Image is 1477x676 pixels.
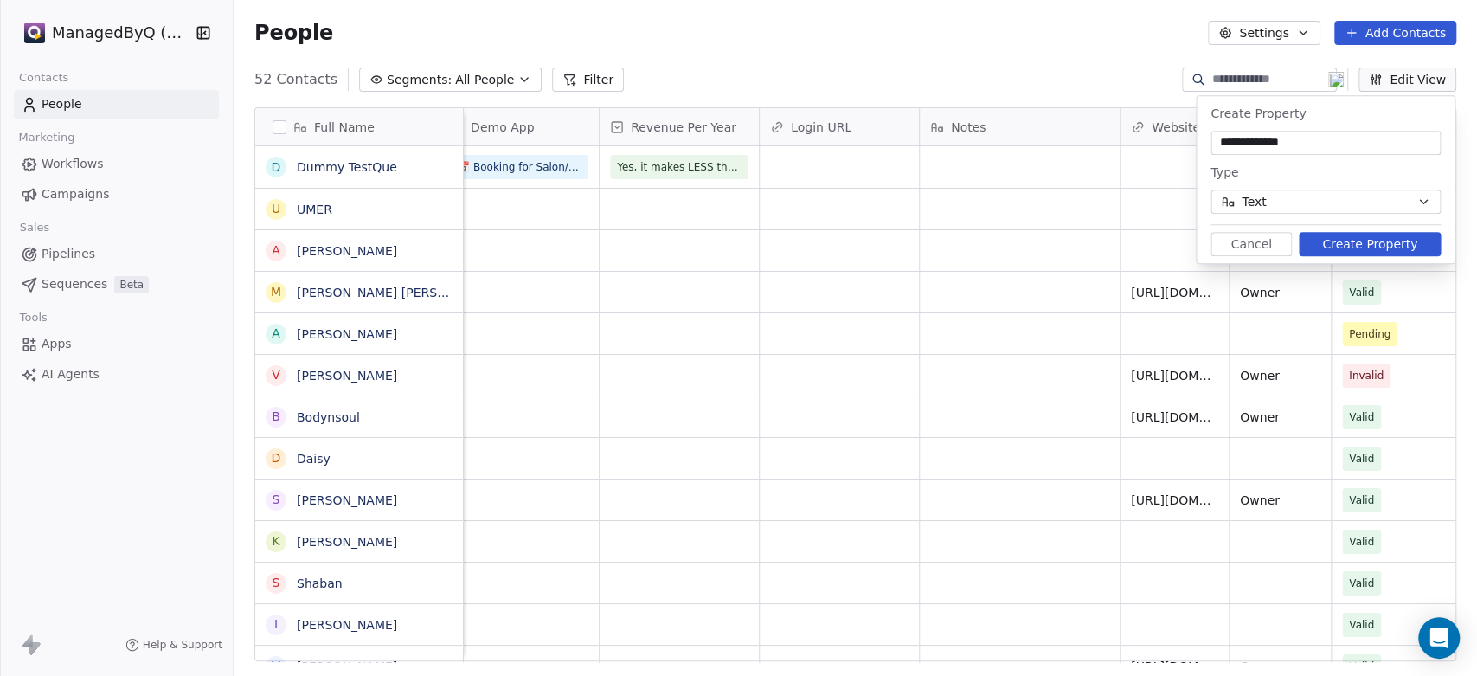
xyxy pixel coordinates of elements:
[273,574,280,592] div: S
[1152,119,1200,136] span: Website
[297,244,397,258] a: [PERSON_NAME]
[272,200,280,218] div: U
[11,65,76,91] span: Contacts
[297,452,331,466] a: Daisy
[440,108,599,145] div: Demo App
[1210,106,1306,120] span: Create Property
[271,283,281,301] div: M
[297,160,397,174] a: Dummy TestQue
[1349,492,1374,509] span: Valid
[1210,190,1441,214] button: Text
[272,449,281,467] div: D
[1131,410,1266,424] a: [URL][DOMAIN_NAME]
[1240,658,1320,675] span: Owner
[14,180,219,209] a: Campaigns
[143,638,222,652] span: Help & Support
[14,90,219,119] a: People
[1418,617,1460,659] div: Open Intercom Messenger
[11,125,82,151] span: Marketing
[14,240,219,268] a: Pipelines
[297,369,397,383] a: [PERSON_NAME]
[600,108,759,145] div: Revenue Per Year
[52,22,190,44] span: ManagedByQ (FZE)
[1358,68,1456,92] button: Edit View
[14,150,219,178] a: Workflows
[297,660,397,673] a: [PERSON_NAME]
[1349,367,1384,384] span: Invalid
[42,95,82,113] span: People
[1131,660,1266,673] a: [URL][DOMAIN_NAME]
[297,493,397,507] a: [PERSON_NAME]
[631,119,736,136] span: Revenue Per Year
[1242,193,1266,211] span: Text
[951,119,986,136] span: Notes
[255,146,464,662] div: grid
[1210,165,1238,179] span: Type
[1328,72,1344,87] img: 19.png
[791,119,851,136] span: Login URL
[272,241,280,260] div: A
[272,366,280,384] div: V
[1349,658,1374,675] span: Valid
[617,158,742,176] span: Yes, it makes LESS than 300K AED per year.
[254,69,337,90] span: 52 Contacts
[297,618,397,632] a: [PERSON_NAME]
[297,535,397,549] a: [PERSON_NAME]
[1210,232,1292,256] button: Cancel
[1131,493,1266,507] a: [URL][DOMAIN_NAME]
[1240,284,1320,301] span: Owner
[273,491,280,509] div: S
[1121,108,1229,145] div: Website
[12,215,57,241] span: Sales
[1349,575,1374,592] span: Valid
[272,408,280,426] div: B
[1334,21,1456,45] button: Add Contacts
[272,532,279,550] div: K
[471,119,534,136] span: Demo App
[297,286,502,299] a: [PERSON_NAME] [PERSON_NAME]
[1349,616,1374,634] span: Valid
[455,71,514,89] span: All People
[1240,367,1320,384] span: Owner
[920,108,1120,145] div: Notes
[14,270,219,299] a: SequencesBeta
[297,327,397,341] a: [PERSON_NAME]
[1208,21,1320,45] button: Settings
[255,108,463,145] div: Full Name
[297,576,343,590] a: Shaban
[1299,232,1441,256] button: Create Property
[274,615,278,634] div: I
[552,68,624,92] button: Filter
[42,335,72,353] span: Apps
[387,71,452,89] span: Segments:
[457,158,581,176] span: 📅 Booking for Salon/Spa
[1349,284,1374,301] span: Valid
[272,325,280,343] div: A
[272,657,280,675] div: V
[12,305,55,331] span: Tools
[1131,369,1266,383] a: [URL][DOMAIN_NAME]
[314,119,375,136] span: Full Name
[42,245,95,263] span: Pipelines
[114,276,149,293] span: Beta
[1349,409,1374,426] span: Valid
[272,158,281,177] div: D
[42,275,107,293] span: Sequences
[125,638,222,652] a: Help & Support
[21,18,184,48] button: ManagedByQ (FZE)
[297,203,332,216] a: UMER
[24,23,45,43] img: Stripe.png
[760,108,919,145] div: Login URL
[1349,533,1374,550] span: Valid
[297,410,360,424] a: Bodynsoul
[254,20,333,46] span: People
[42,155,104,173] span: Workflows
[14,360,219,389] a: AI Agents
[42,365,100,383] span: AI Agents
[1240,492,1320,509] span: Owner
[14,330,219,358] a: Apps
[1240,409,1320,426] span: Owner
[1349,450,1374,467] span: Valid
[1349,325,1390,343] span: Pending
[42,185,109,203] span: Campaigns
